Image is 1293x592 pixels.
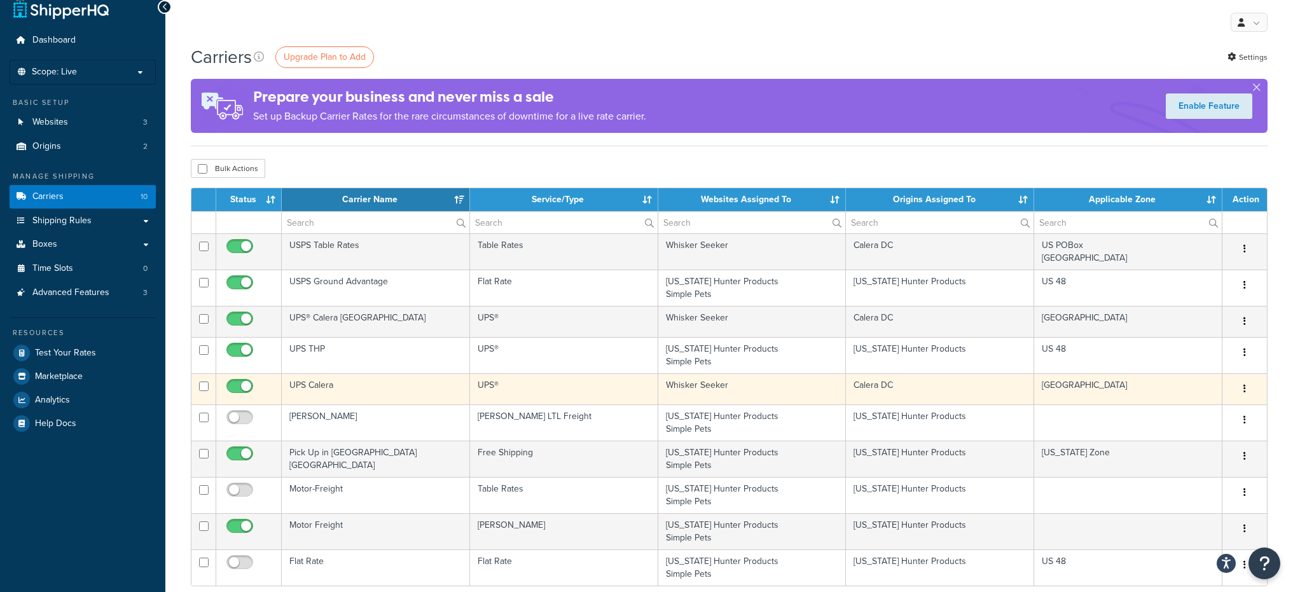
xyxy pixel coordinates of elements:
[658,188,847,211] th: Websites Assigned To: activate to sort column ascending
[10,135,156,158] a: Origins 2
[470,306,658,337] td: UPS®
[10,171,156,182] div: Manage Shipping
[10,185,156,209] a: Carriers 10
[35,395,70,406] span: Analytics
[143,141,148,152] span: 2
[282,549,470,586] td: Flat Rate
[658,233,847,270] td: Whisker Seeker
[10,135,156,158] li: Origins
[282,212,469,233] input: Search
[846,513,1034,549] td: [US_STATE] Hunter Products
[470,233,658,270] td: Table Rates
[846,188,1034,211] th: Origins Assigned To: activate to sort column ascending
[32,67,77,78] span: Scope: Live
[253,86,646,107] h4: Prepare your business and never miss a sale
[143,117,148,128] span: 3
[10,389,156,411] li: Analytics
[10,97,156,108] div: Basic Setup
[658,513,847,549] td: [US_STATE] Hunter Products Simple Pets
[10,233,156,256] a: Boxes
[470,513,658,549] td: [PERSON_NAME]
[10,365,156,388] a: Marketplace
[282,188,470,211] th: Carrier Name: activate to sort column ascending
[10,29,156,52] a: Dashboard
[846,441,1034,477] td: [US_STATE] Hunter Products
[10,281,156,305] li: Advanced Features
[191,79,253,133] img: ad-rules-rateshop-fe6ec290ccb7230408bd80ed9643f0289d75e0ffd9eb532fc0e269fcd187b520.png
[846,549,1034,586] td: [US_STATE] Hunter Products
[1034,549,1222,586] td: US 48
[10,185,156,209] li: Carriers
[470,188,658,211] th: Service/Type: activate to sort column ascending
[32,216,92,226] span: Shipping Rules
[658,337,847,373] td: [US_STATE] Hunter Products Simple Pets
[470,549,658,586] td: Flat Rate
[658,373,847,404] td: Whisker Seeker
[658,270,847,306] td: [US_STATE] Hunter Products Simple Pets
[35,418,76,429] span: Help Docs
[470,373,658,404] td: UPS®
[10,327,156,338] div: Resources
[1034,233,1222,270] td: US POBox [GEOGRAPHIC_DATA]
[253,107,646,125] p: Set up Backup Carrier Rates for the rare circumstances of downtime for a live rate carrier.
[470,270,658,306] td: Flat Rate
[275,46,374,68] a: Upgrade Plan to Add
[10,412,156,435] a: Help Docs
[282,513,470,549] td: Motor Freight
[32,191,64,202] span: Carriers
[658,212,846,233] input: Search
[470,212,658,233] input: Search
[10,341,156,364] a: Test Your Rates
[32,35,76,46] span: Dashboard
[1034,441,1222,477] td: [US_STATE] Zone
[1034,212,1222,233] input: Search
[10,257,156,280] a: Time Slots 0
[846,337,1034,373] td: [US_STATE] Hunter Products
[32,239,57,250] span: Boxes
[143,263,148,274] span: 0
[10,111,156,134] a: Websites 3
[470,441,658,477] td: Free Shipping
[470,337,658,373] td: UPS®
[282,441,470,477] td: Pick Up in [GEOGRAPHIC_DATA] [GEOGRAPHIC_DATA]
[1034,270,1222,306] td: US 48
[141,191,148,202] span: 10
[191,159,265,178] button: Bulk Actions
[658,306,847,337] td: Whisker Seeker
[35,371,83,382] span: Marketplace
[846,306,1034,337] td: Calera DC
[282,233,470,270] td: USPS Table Rates
[1227,48,1268,66] a: Settings
[143,287,148,298] span: 3
[1034,306,1222,337] td: [GEOGRAPHIC_DATA]
[10,257,156,280] li: Time Slots
[10,209,156,233] a: Shipping Rules
[658,549,847,586] td: [US_STATE] Hunter Products Simple Pets
[35,348,96,359] span: Test Your Rates
[846,373,1034,404] td: Calera DC
[10,111,156,134] li: Websites
[658,441,847,477] td: [US_STATE] Hunter Products Simple Pets
[1034,337,1222,373] td: US 48
[10,281,156,305] a: Advanced Features 3
[658,404,847,441] td: [US_STATE] Hunter Products Simple Pets
[846,212,1034,233] input: Search
[216,188,282,211] th: Status: activate to sort column ascending
[282,306,470,337] td: UPS® Calera [GEOGRAPHIC_DATA]
[32,287,109,298] span: Advanced Features
[470,477,658,513] td: Table Rates
[32,263,73,274] span: Time Slots
[32,117,68,128] span: Websites
[1222,188,1267,211] th: Action
[470,404,658,441] td: [PERSON_NAME] LTL Freight
[1034,188,1222,211] th: Applicable Zone: activate to sort column ascending
[846,270,1034,306] td: [US_STATE] Hunter Products
[1034,373,1222,404] td: [GEOGRAPHIC_DATA]
[191,45,252,69] h1: Carriers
